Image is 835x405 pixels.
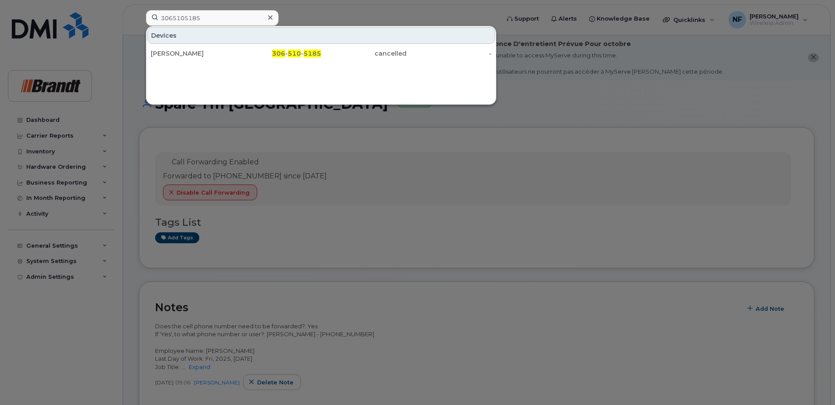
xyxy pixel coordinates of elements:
a: [PERSON_NAME]306-510-5185cancelled- [147,46,495,61]
div: - [407,49,492,58]
span: 5185 [304,50,321,57]
div: [PERSON_NAME] [151,49,236,58]
div: Devices [147,27,495,44]
span: 510 [288,50,301,57]
div: cancelled [321,49,407,58]
div: - - [236,49,322,58]
span: 306 [272,50,285,57]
